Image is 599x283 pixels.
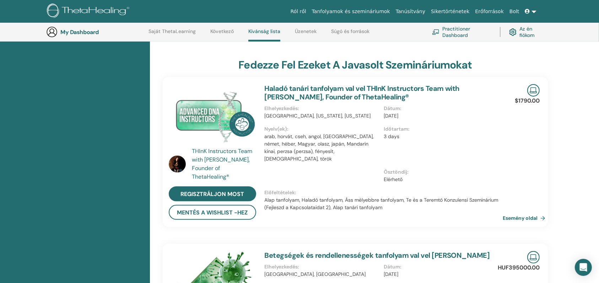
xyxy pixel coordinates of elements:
a: Practitioner Dashboard [432,24,491,40]
img: Haladó tanári tanfolyam [169,84,256,149]
p: HUF395000.00 [498,263,540,272]
p: Dátum : [384,105,498,112]
a: Saját ThetaLearning [149,28,196,40]
a: Betegségek és rendellenességek tanfolyam val vel [PERSON_NAME] [265,251,490,260]
p: Elhelyezkedés : [265,263,379,271]
a: Esemény oldal [503,213,548,223]
a: THInK Instructors Team with [PERSON_NAME], Founder of ThetaHealing® [192,147,258,181]
p: Ösztöndíj : [384,168,498,176]
a: Súgó és források [331,28,369,40]
img: chalkboard-teacher.svg [432,29,439,35]
a: Sikertörténetek [428,5,472,18]
a: Regisztráljon most [169,186,256,201]
p: [GEOGRAPHIC_DATA], [US_STATE], [US_STATE] [265,112,379,120]
p: Elérhető [384,176,498,183]
div: Open Intercom Messenger [575,259,592,276]
a: Haladó tanári tanfolyam val vel THInK Instructors Team with [PERSON_NAME], Founder of ThetaHealing® [265,84,460,102]
a: Erőforrások [473,5,507,18]
img: logo.png [47,4,132,20]
a: Az én fiókom [509,24,546,40]
button: Mentés a Wishlist -hez [169,205,256,220]
a: Tanfolyamok és szemináriumok [309,5,393,18]
img: generic-user-icon.jpg [46,26,58,38]
img: Live Online Seminar [527,84,540,97]
a: Kívánság lista [248,28,280,42]
p: Időtartam : [384,125,498,133]
a: Bolt [507,5,522,18]
img: cog.svg [509,27,517,38]
p: arab, horvát, cseh, angol, [GEOGRAPHIC_DATA], német, héber, Magyar, olasz, japán, Mandarin kínai,... [265,133,379,163]
p: [DATE] [384,271,498,278]
a: Ról ről [288,5,309,18]
a: Üzenetek [295,28,317,40]
a: Tanúsítvány [393,5,428,18]
p: 3 days [384,133,498,140]
p: Előfeltételek : [265,189,503,196]
img: default.jpg [169,156,186,173]
img: Live Online Seminar [527,251,540,263]
p: Alap tanfolyam, Haladó tanfolyam, Áss mélyebbre tanfolyam, Te és a Teremtő Konzulensi Szeminárium... [265,196,503,211]
p: $1790.00 [515,97,540,105]
p: [DATE] [384,112,498,120]
p: Nyelv(ek) : [265,125,379,133]
a: Következő [210,28,234,40]
p: Dátum : [384,263,498,271]
p: [GEOGRAPHIC_DATA], [GEOGRAPHIC_DATA] [265,271,379,278]
h3: Fedezze fel ezeket a javasolt szemináriumokat [238,59,472,71]
span: Regisztráljon most [180,190,244,198]
p: Elhelyezkedés : [265,105,379,112]
h3: My Dashboard [60,29,131,36]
